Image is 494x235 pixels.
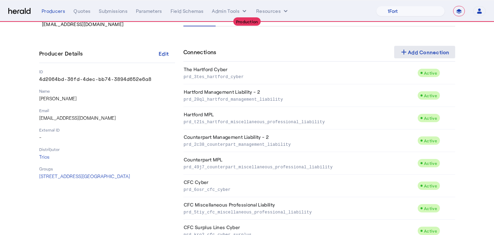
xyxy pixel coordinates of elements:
[183,175,417,197] td: CFC Cyber
[39,115,175,121] p: [EMAIL_ADDRESS][DOMAIN_NAME]
[171,8,204,15] div: Field Schemas
[183,107,417,129] td: Hartford MPL
[39,146,175,152] p: Distributor
[183,129,417,152] td: Counterpart Management Liability - 2
[233,17,261,26] div: Production
[183,152,417,175] td: Counterpart MPL
[424,116,437,120] span: Active
[8,8,31,15] img: Herald Logo
[153,47,175,60] button: Edit
[184,141,415,148] p: prd_2c38_counterpart_management_liability
[400,48,450,56] div: Add Connection
[39,69,175,74] p: ID
[159,50,169,57] div: Edit
[39,153,175,160] p: Trios
[424,206,437,211] span: Active
[394,46,455,58] button: Add Connection
[39,88,175,94] p: Name
[184,208,415,215] p: prd_5tiy_cfc_miscellaneous_professional_liability
[184,95,415,102] p: prd_20ql_hartford_management_liability
[184,163,415,170] p: prd_49j7_counterpart_miscellaneous_professional_liability
[136,8,162,15] div: Parameters
[39,49,86,58] h4: Producer Details
[183,84,417,107] td: Hartford Management Liability - 2
[39,166,175,171] p: Groups
[99,8,128,15] div: Submissions
[424,138,437,143] span: Active
[424,228,437,233] span: Active
[212,8,248,15] button: internal dropdown menu
[184,118,415,125] p: prd_t21s_hartford_miscellaneous_professional_liability
[73,8,90,15] div: Quotes
[39,95,175,102] p: [PERSON_NAME]
[39,76,175,83] p: 4d2064bd-36fd-4dec-bb74-3894d652e6a8
[256,8,289,15] button: Resources dropdown menu
[42,8,65,15] div: Producers
[184,186,415,193] p: prd_6osr_cfc_cyber
[39,127,175,133] p: External ID
[183,197,417,220] td: CFC Miscellaneous Professional Liability
[424,183,437,188] span: Active
[424,70,437,75] span: Active
[42,21,178,28] p: [EMAIL_ADDRESS][DOMAIN_NAME]
[184,73,415,80] p: prd_3tes_hartford_cyber
[400,48,408,56] mat-icon: add
[39,108,175,113] p: Email
[183,62,417,84] td: The Hartford Cyber
[39,134,175,141] p: -
[183,48,216,56] h4: Connections
[424,161,437,166] span: Active
[39,173,130,179] span: [STREET_ADDRESS] [GEOGRAPHIC_DATA]
[424,93,437,98] span: Active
